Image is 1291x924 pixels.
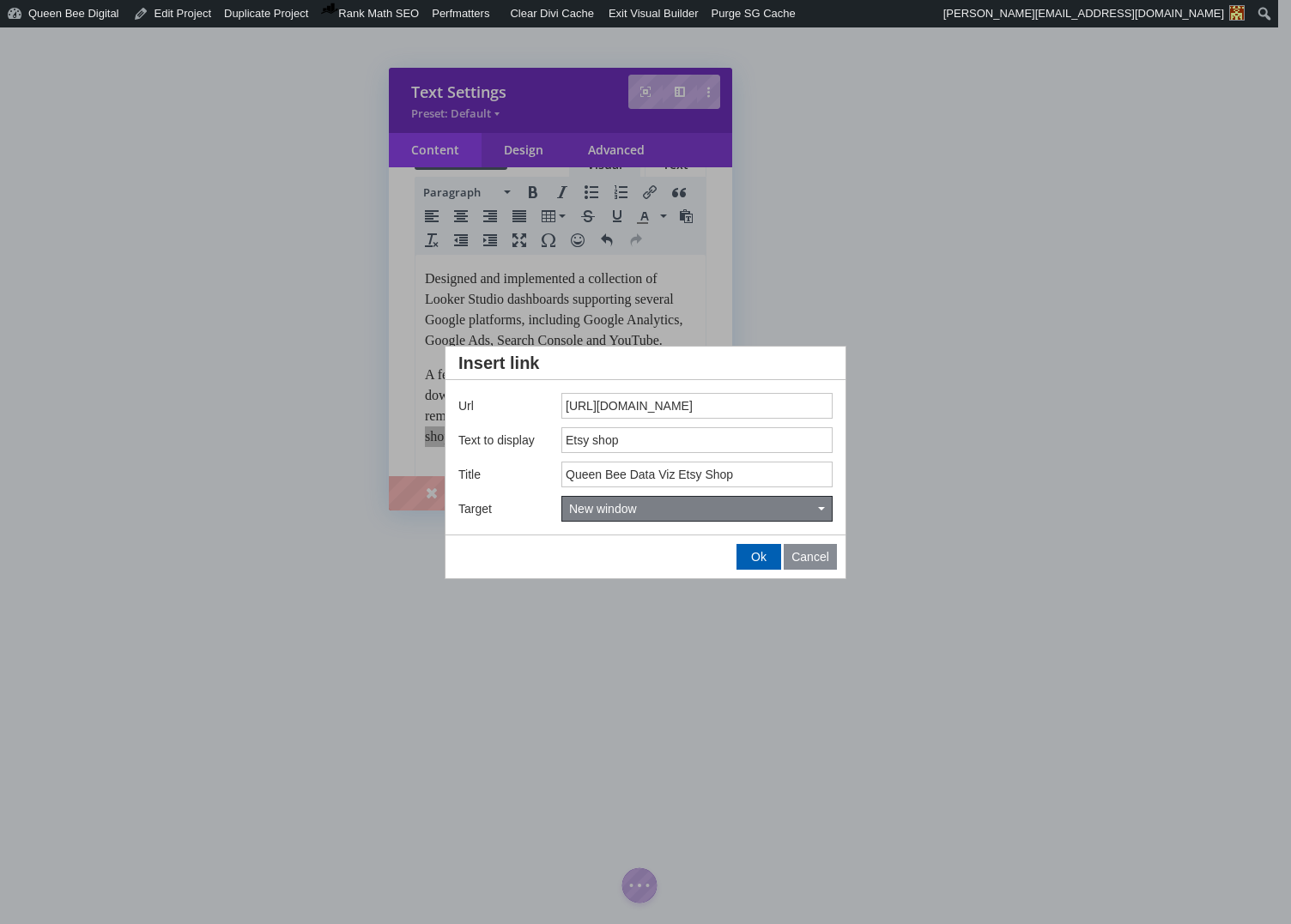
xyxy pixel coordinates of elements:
[101,133,187,148] a: Resources page
[458,399,561,414] label: Url
[445,346,846,579] div: Insert link
[458,433,561,448] label: Text to display
[458,468,561,482] label: Title
[9,14,281,96] p: Designed and implemented a collection of Looker Studio dashboards supporting several Google platf...
[9,110,281,192] p: A few of these reports are free and available for download on the , and the remainder are availab...
[791,550,829,564] span: Cancel
[751,550,767,564] span: Ok
[569,502,637,516] span: New window
[458,502,561,516] label: Target
[338,7,419,20] span: Rank Math SEO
